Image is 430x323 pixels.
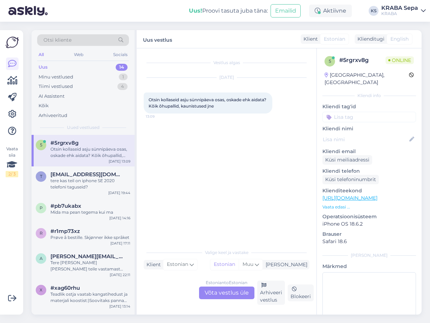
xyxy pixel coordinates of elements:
[301,35,318,43] div: Klient
[206,280,247,286] div: Estonian to Estonian
[189,7,202,14] b: Uus!
[73,50,85,59] div: Web
[322,92,416,99] div: Kliendi info
[110,272,130,277] div: [DATE] 22:11
[109,215,130,221] div: [DATE] 14:16
[37,50,45,59] div: All
[50,140,79,146] span: #5rgrxv8g
[189,7,268,15] div: Proovi tasuta juba täna:
[146,114,172,119] span: 13:09
[144,60,309,66] div: Vestlus algas
[50,285,80,291] span: #xag60rhu
[385,56,414,64] span: Online
[263,261,307,268] div: [PERSON_NAME]
[369,6,378,16] div: KS
[143,34,172,44] label: Uus vestlus
[325,71,409,86] div: [GEOGRAPHIC_DATA], [GEOGRAPHIC_DATA]
[50,228,80,234] span: #r1mp73xz
[322,231,416,238] p: Brauser
[322,103,416,110] p: Kliendi tag'id
[109,159,130,164] div: [DATE] 13:09
[40,205,43,211] span: p
[40,142,42,147] span: 5
[39,74,73,81] div: Minu vestlused
[43,36,71,44] span: Otsi kliente
[271,4,301,18] button: Emailid
[322,175,379,184] div: Küsi telefoninumbrit
[322,195,377,201] a: [URL][DOMAIN_NAME]
[39,102,49,109] div: Kõik
[322,252,416,259] div: [PERSON_NAME]
[322,213,416,220] p: Operatsioonisüsteem
[390,35,409,43] span: English
[381,5,426,16] a: KRABA SepaKRABA
[50,171,123,178] span: tere182@mail.ee
[381,5,418,11] div: KRABA Sepa
[199,287,254,299] div: Võta vestlus üle
[210,259,239,270] div: Estonian
[322,204,416,210] p: Vaata edasi ...
[355,35,384,43] div: Klienditugi
[309,5,352,17] div: Aktiivne
[50,253,123,260] span: allan.matt19@gmail.com
[324,35,345,43] span: Estonian
[108,190,130,195] div: [DATE] 19:44
[322,167,416,175] p: Kliendi telefon
[109,304,130,309] div: [DATE] 13:14
[67,124,100,131] span: Uued vestlused
[144,249,309,256] div: Valige keel ja vastake
[381,11,418,16] div: KRABA
[39,93,64,100] div: AI Assistent
[40,231,43,236] span: r
[119,74,128,81] div: 1
[322,112,416,122] input: Lisa tag
[257,281,285,305] div: Arhiveeri vestlus
[40,256,43,261] span: a
[322,148,416,155] p: Kliendi email
[288,284,314,301] div: Blokeeri
[112,50,129,59] div: Socials
[116,64,128,71] div: 14
[323,136,408,143] input: Lisa nimi
[50,146,130,159] div: Otsin kollaseid asju sünnipäeva osas, oskade ehk aidata? Kõik õhupallid, kaunistused jne
[322,155,372,165] div: Küsi meiliaadressi
[144,261,161,268] div: Klient
[6,171,18,177] div: 2 / 3
[322,263,416,270] p: Märkmed
[40,287,42,293] span: x
[39,83,73,90] div: Tiimi vestlused
[50,209,130,215] div: Mida ma pean tegema kui ma
[50,234,130,241] div: Prøve å bestille. Skjønner ikke språket
[243,261,253,267] span: Muu
[6,146,18,177] div: Vaata siia
[39,64,48,71] div: Uus
[50,260,130,272] div: Tere [PERSON_NAME] [PERSON_NAME] teile vastamast [GEOGRAPHIC_DATA] sepa turu noored müüjannad ma ...
[167,261,188,268] span: Estonian
[149,97,267,109] span: Otsin kollaseid asju sünnipäeva osas, oskade ehk aidata? Kõik õhupallid, kaunistused jne
[50,291,130,304] div: Teadlik ostja vaatab kangatihedust ja materjali koostist:)Soovitaks panna täpsemat infot kodulehe...
[329,59,331,64] span: 5
[322,220,416,228] p: iPhone OS 18.6.2
[50,203,81,209] span: #pb7ukabx
[6,36,19,49] img: Askly Logo
[144,74,309,81] div: [DATE]
[39,112,67,119] div: Arhiveeritud
[50,178,130,190] div: tere kas teil on iphone SE 2020 telefoni taguseid?
[110,241,130,246] div: [DATE] 17:11
[322,187,416,194] p: Klienditeekond
[322,125,416,132] p: Kliendi nimi
[322,238,416,245] p: Safari 18.6
[339,56,385,64] div: # 5rgrxv8g
[40,174,42,179] span: t
[117,83,128,90] div: 4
